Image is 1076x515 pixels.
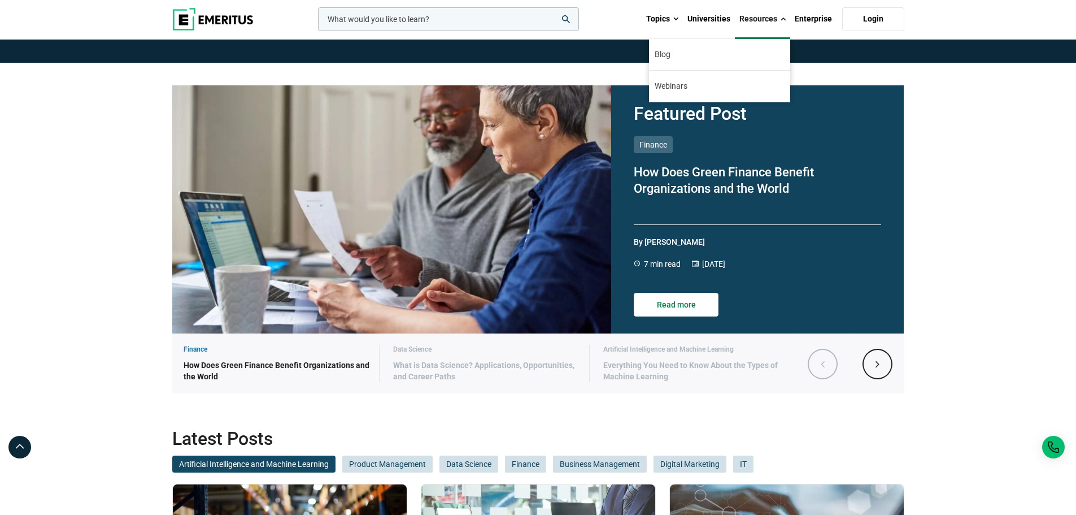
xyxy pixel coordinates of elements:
button: Previous [796,349,825,379]
a: Featured Post Finance How Does Green Finance Benefit Organizations and the World By [PERSON_NAME]... [634,102,881,317]
p: By [PERSON_NAME] [634,224,881,249]
button: Business Management [553,456,647,473]
h2: Latest Posts [172,427,831,450]
h7: What is Data Science? Applications, Opportunities, and Career Paths [393,360,582,382]
p: 7 min read [634,258,681,270]
button: Read more [634,293,718,317]
a: Blog [649,39,790,70]
p: Artificial Intelligence and Machine Learning [603,345,792,354]
p: How Does Green Finance Benefit Organizations and the World [634,165,881,213]
button: IT [733,456,753,473]
p: Finance [634,136,673,153]
p: [DATE] [692,258,725,270]
h7: Everything You Need to Know About the Types of Machine Learning [603,360,792,382]
button: Product Management [342,456,433,473]
button: Next [851,349,880,379]
a: Webinars [649,71,790,102]
h2: Featured Post [634,102,881,125]
button: Data Science [439,456,498,473]
input: woocommerce-product-search-field-0 [318,7,579,31]
h7: How Does Green Finance Benefit Organizations and the World [184,360,373,382]
button: Digital Marketing [654,456,726,473]
button: Artificial Intelligence and Machine Learning [172,456,336,473]
p: Finance [184,345,373,354]
button: Finance [505,456,546,473]
a: How Does Green Finance Benefit Organizations and the World | Finance | Emeritus [172,85,612,334]
a: Login [842,7,904,31]
p: Data Science [393,345,582,354]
